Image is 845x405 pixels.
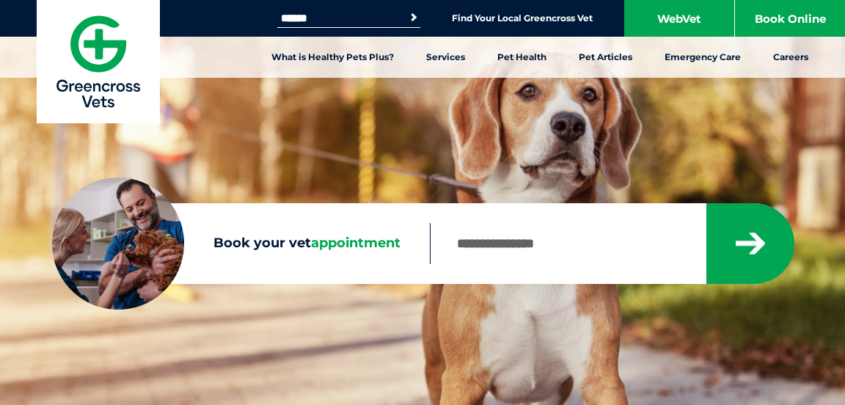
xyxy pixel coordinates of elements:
[563,37,648,78] a: Pet Articles
[648,37,757,78] a: Emergency Care
[255,37,410,78] a: What is Healthy Pets Plus?
[52,236,430,252] label: Book your vet
[311,235,400,251] span: appointment
[757,37,824,78] a: Careers
[410,37,481,78] a: Services
[481,37,563,78] a: Pet Health
[406,10,421,25] button: Search
[452,12,593,24] a: Find Your Local Greencross Vet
